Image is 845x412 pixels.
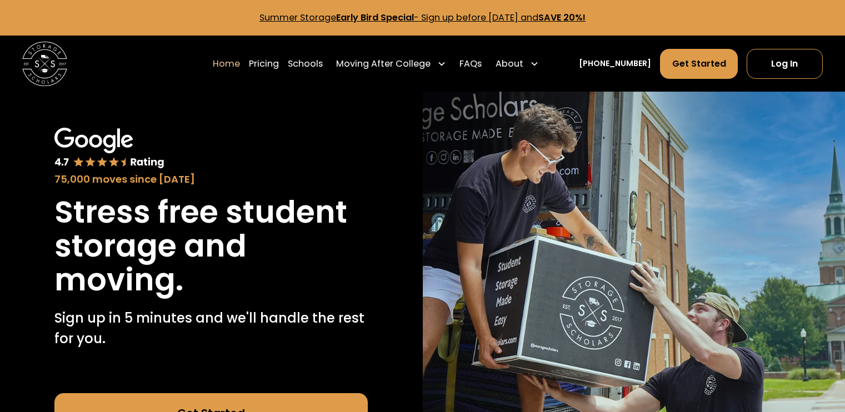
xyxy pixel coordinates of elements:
a: Log In [747,49,823,79]
div: About [491,48,543,79]
div: 75,000 moves since [DATE] [54,172,368,187]
a: Pricing [249,48,279,79]
a: home [22,42,67,87]
a: [PHONE_NUMBER] [579,58,651,69]
a: Get Started [660,49,737,79]
img: Google 4.7 star rating [54,128,164,170]
div: Moving After College [336,57,431,71]
a: Schools [288,48,323,79]
div: About [496,57,523,71]
a: Summer StorageEarly Bird Special- Sign up before [DATE] andSAVE 20%! [259,11,586,24]
a: Home [213,48,240,79]
img: Storage Scholars main logo [22,42,67,87]
p: Sign up in 5 minutes and we'll handle the rest for you. [54,308,368,349]
div: Moving After College [332,48,451,79]
strong: Early Bird Special [336,11,414,24]
h1: Stress free student storage and moving. [54,195,368,297]
strong: SAVE 20%! [538,11,586,24]
a: FAQs [459,48,482,79]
